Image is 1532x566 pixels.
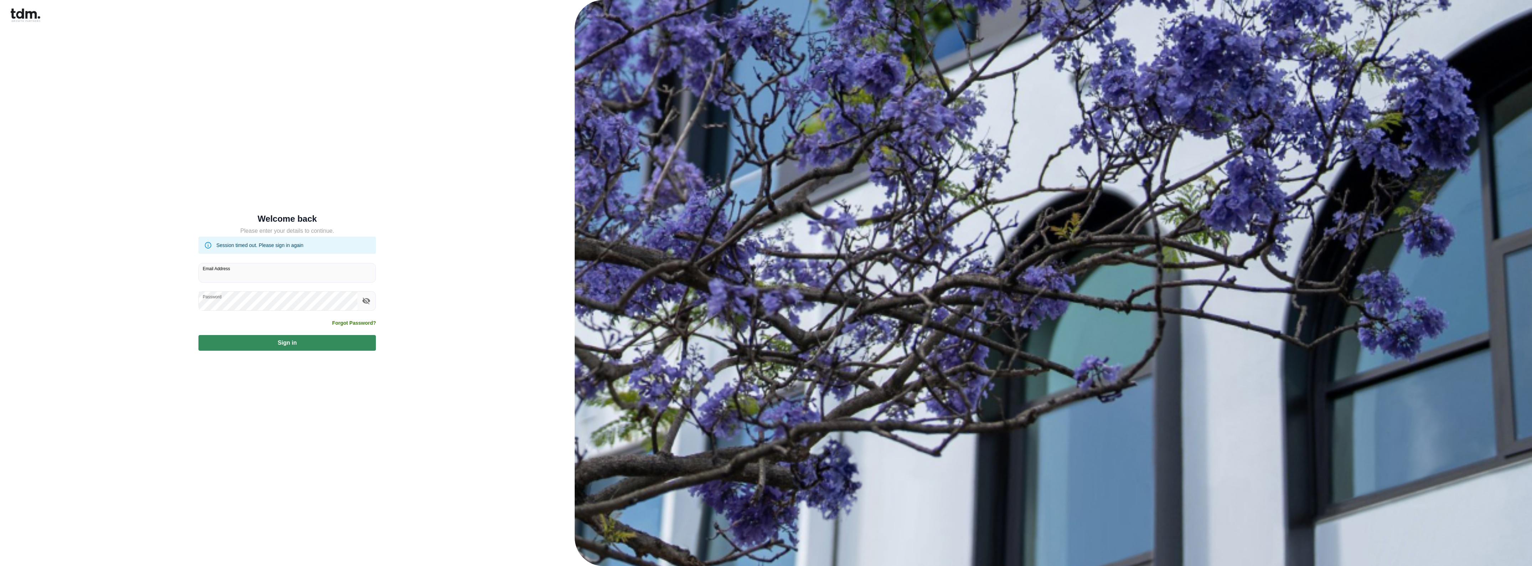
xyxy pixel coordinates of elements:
div: Session timed out. Please sign in again [216,239,303,252]
h5: Please enter your details to continue. [198,227,376,235]
button: Sign in [198,335,376,351]
label: Password [203,294,222,300]
button: toggle password visibility [360,295,372,307]
h5: Welcome back [198,215,376,222]
label: Email Address [203,266,230,272]
a: Forgot Password? [332,319,376,326]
